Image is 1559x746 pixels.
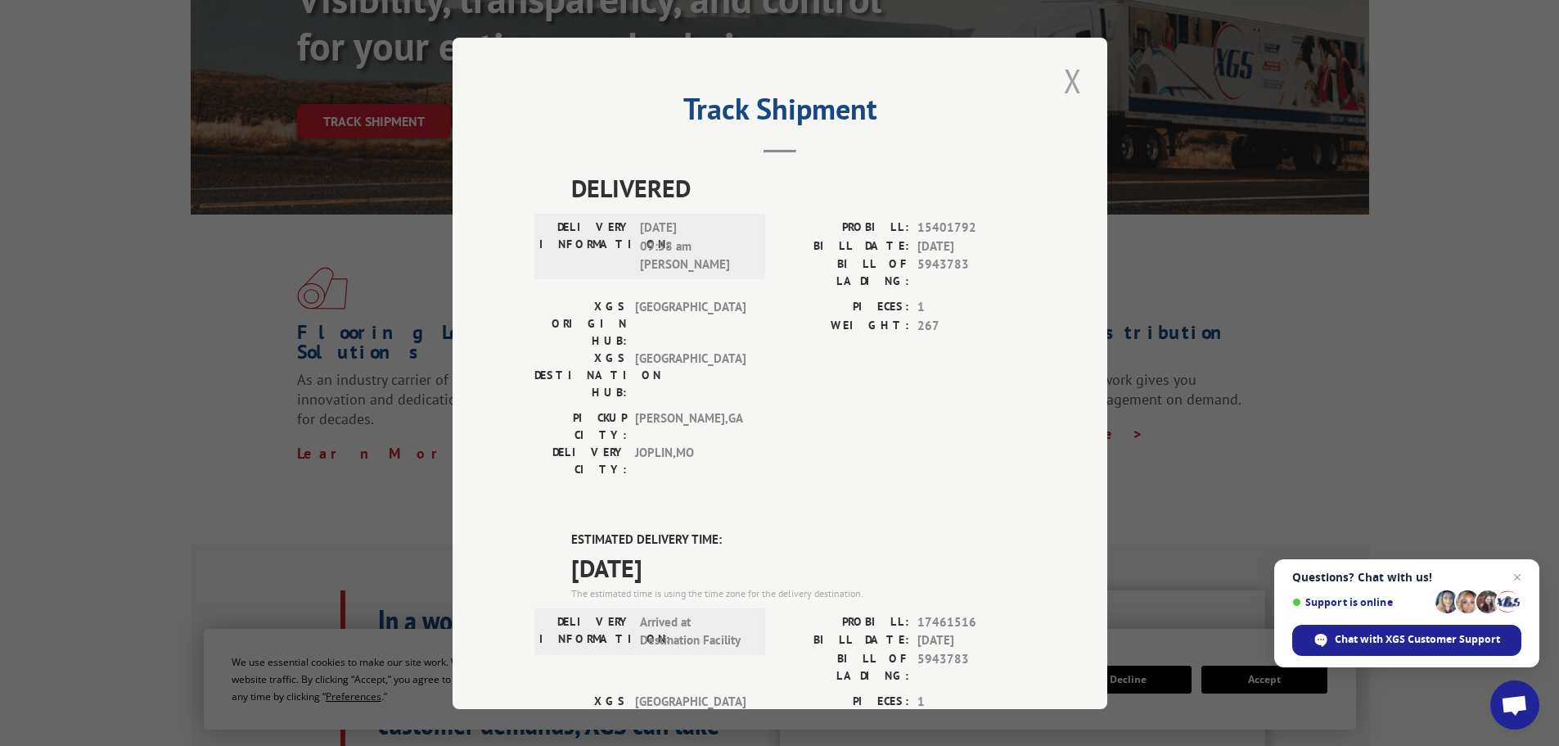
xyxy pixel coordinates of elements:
span: DELIVERED [571,170,1025,206]
span: 15401792 [917,219,1025,237]
label: PROBILL: [780,613,909,631]
span: [DATE] [571,549,1025,585]
span: Arrived at Destination Facility [640,613,750,649]
span: [PERSON_NAME] , GA [635,409,746,444]
label: XGS DESTINATION HUB: [534,350,627,401]
label: DELIVERY INFORMATION: [539,613,632,649]
span: Support is online [1292,596,1430,608]
span: [DATE] [917,237,1025,255]
label: BILL DATE: [780,237,909,255]
label: DELIVERY CITY: [534,444,627,478]
h2: Track Shipment [534,97,1025,129]
label: BILL DATE: [780,631,909,650]
span: JOPLIN , MO [635,444,746,478]
label: DELIVERY INFORMATION: [539,219,632,274]
div: The estimated time is using the time zone for the delivery destination. [571,585,1025,600]
label: WEIGHT: [780,316,909,335]
span: Questions? Chat with us! [1292,571,1521,584]
span: 267 [917,316,1025,335]
span: 17461516 [917,613,1025,631]
a: Open chat [1490,680,1539,730]
label: PIECES: [780,298,909,317]
span: 1 [917,692,1025,711]
label: PROBILL: [780,219,909,237]
label: BILL OF LADING: [780,649,909,684]
span: [DATE] [917,631,1025,650]
label: BILL OF LADING: [780,255,909,290]
span: [DATE] 09:58 am [PERSON_NAME] [640,219,750,274]
span: [GEOGRAPHIC_DATA] [635,350,746,401]
span: [GEOGRAPHIC_DATA] [635,298,746,350]
span: [GEOGRAPHIC_DATA] [635,692,746,744]
span: 5943783 [917,255,1025,290]
label: ESTIMATED DELIVERY TIME: [571,531,1025,549]
span: 1 [917,298,1025,317]
span: Chat with XGS Customer Support [1335,632,1500,647]
span: Chat with XGS Customer Support [1292,625,1521,656]
label: PICKUP CITY: [534,409,627,444]
span: 5943783 [917,649,1025,684]
label: XGS ORIGIN HUB: [534,298,627,350]
button: Close modal [1059,58,1087,103]
label: XGS ORIGIN HUB: [534,692,627,744]
label: PIECES: [780,692,909,711]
